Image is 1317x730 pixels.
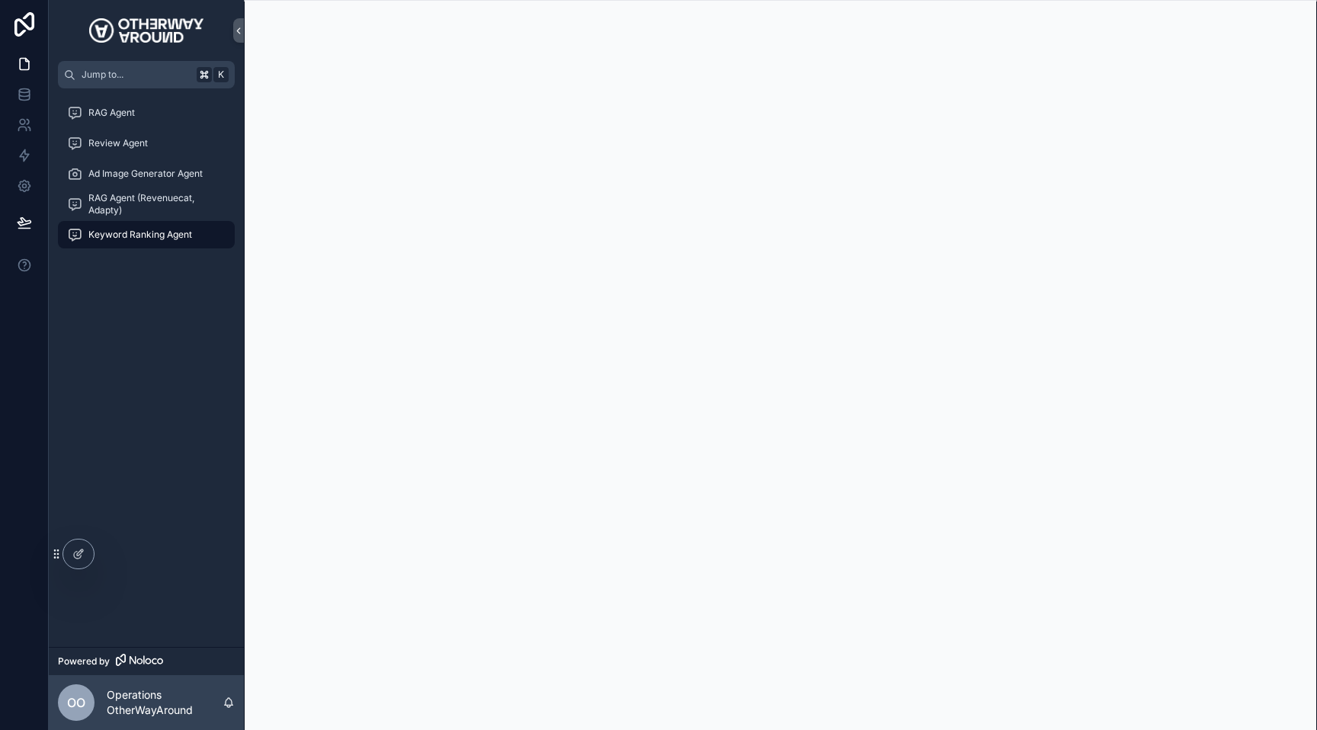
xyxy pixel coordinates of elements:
span: Ad Image Generator Agent [88,168,203,180]
a: Review Agent [58,130,235,157]
span: Powered by [58,655,110,668]
span: K [215,69,227,81]
span: OO [67,693,85,712]
a: RAG Agent (Revenuecat, Adapty) [58,191,235,218]
span: Keyword Ranking Agent [88,229,192,241]
button: Jump to...K [58,61,235,88]
a: RAG Agent [58,99,235,126]
img: App logo [89,18,203,43]
a: Ad Image Generator Agent [58,160,235,187]
p: Operations OtherWayAround [107,687,223,718]
span: RAG Agent (Revenuecat, Adapty) [88,192,219,216]
a: Powered by [49,647,244,675]
span: Review Agent [88,137,148,149]
span: Jump to... [82,69,191,81]
a: Keyword Ranking Agent [58,221,235,248]
span: RAG Agent [88,107,135,119]
div: scrollable content [49,88,244,268]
